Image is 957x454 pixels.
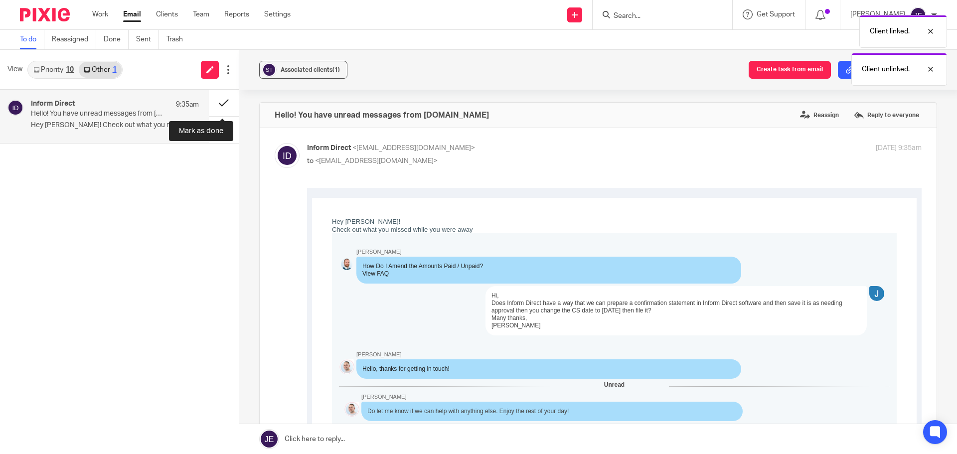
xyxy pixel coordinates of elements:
[25,38,590,46] p: Check out what you missed while you were away
[55,177,428,185] p: Hello, thanks for getting in touch!
[55,75,428,90] p: How Do I Amend the Amounts Paid / Unpaid? View FAQ
[31,100,75,108] h4: Inform Direct
[32,171,47,186] img: img_pldd0m2v23_a0b5689e2f03216155afe9ac1a77e73442055dedb2f9cde4ed8efbbb0271b11e.png
[31,110,165,118] p: Hello! You have unread messages from [DOMAIN_NAME]
[332,67,340,73] span: (1)
[5,297,44,315] td: © Freshworks Inc
[166,30,190,49] a: Trash
[31,121,199,130] p: Hey [PERSON_NAME]! Check out what you missed while you...
[275,143,300,168] img: svg%3E
[797,108,841,123] label: Reassign
[79,62,121,78] a: Other1
[113,66,117,73] div: 1
[307,157,314,164] span: to
[262,261,352,268] a: View Messages
[281,67,340,73] span: Associated clients
[910,7,926,23] img: svg%3E
[870,26,910,36] p: Client linked.
[184,104,554,142] p: Hi, Does Inform Direct have a way that we can prepare a confirmation statement in Inform Direct s...
[32,61,582,67] p: [PERSON_NAME]
[262,62,277,77] img: svg%3E
[259,61,347,79] button: Associated clients(1)
[7,100,23,116] img: svg%3E
[193,9,209,19] a: Team
[224,9,249,19] a: Reports
[123,9,141,19] a: Email
[20,30,44,49] a: To do
[352,145,475,151] span: <[EMAIL_ADDRESS][DOMAIN_NAME]>
[252,193,362,200] p: Unread
[37,206,582,212] p: [PERSON_NAME]
[25,30,590,38] p: Hey [PERSON_NAME]!
[52,30,96,49] a: Reassigned
[262,253,352,275] span: View Messages
[37,214,52,229] img: img_pldd0m2v23_a0b5689e2f03216155afe9ac1a77e73442055dedb2f9cde4ed8efbbb0271b11e.png
[92,9,108,19] a: Work
[862,64,910,74] p: Client unlinked.
[32,69,47,84] img: img_i48tli82ir_a6275afa6c729ed40fba21a2740dfeb3636f58a10e57a89503df7aa1f2dd326d.png
[28,62,79,78] a: Priority10
[264,9,291,19] a: Settings
[307,145,351,151] span: Inform Direct
[851,108,922,123] label: Reply to everyone
[104,30,129,49] a: Done
[32,163,582,170] p: [PERSON_NAME]
[60,220,430,227] p: Do let me know if we can help with anything else. Enjoy the rest of your day!
[876,143,922,153] p: [DATE] 9:35am
[176,100,199,110] p: 9:35am
[315,157,438,164] span: <[EMAIL_ADDRESS][DOMAIN_NAME]>
[66,66,74,73] div: 10
[562,98,577,113] img: J.png
[136,30,159,49] a: Sent
[20,8,70,21] img: Pixie
[275,110,489,120] h4: Hello! You have unread messages from [DOMAIN_NAME]
[7,64,22,75] span: View
[156,9,178,19] a: Clients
